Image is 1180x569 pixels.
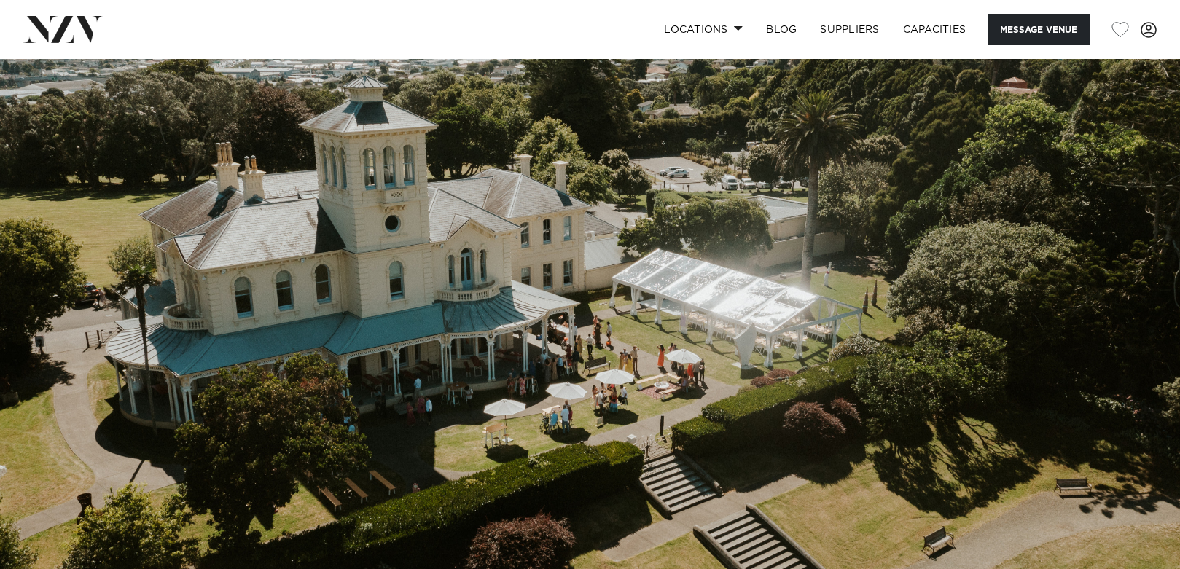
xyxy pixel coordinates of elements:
a: BLOG [754,14,808,45]
button: Message Venue [988,14,1090,45]
img: nzv-logo.png [23,16,103,42]
a: SUPPLIERS [808,14,891,45]
a: Locations [652,14,754,45]
a: Capacities [891,14,978,45]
